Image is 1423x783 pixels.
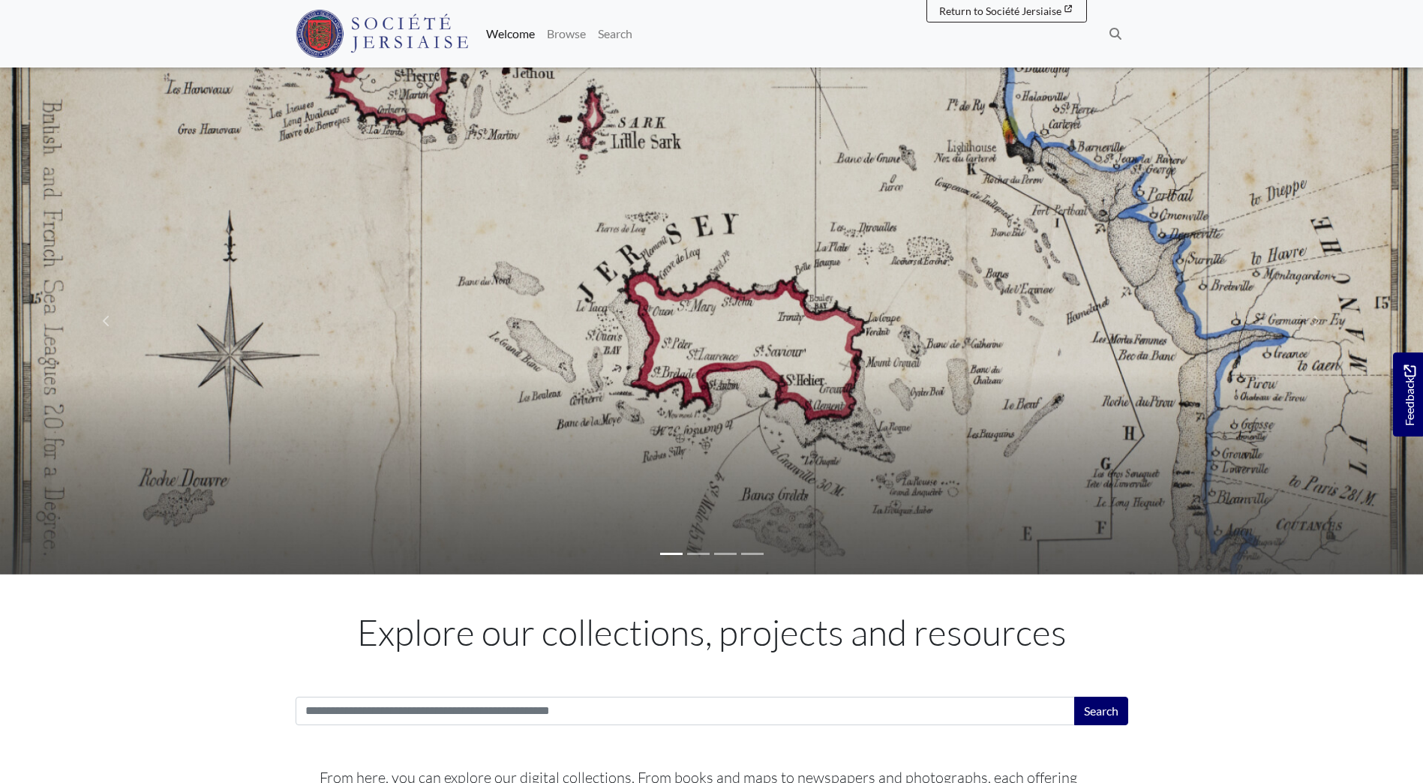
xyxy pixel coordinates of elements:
[541,19,592,49] a: Browse
[1209,67,1423,574] a: Move to next slideshow image
[296,610,1128,654] h1: Explore our collections, projects and resources
[1074,697,1128,725] button: Search
[592,19,638,49] a: Search
[939,4,1061,17] span: Return to Société Jersiaise
[480,19,541,49] a: Welcome
[296,10,469,58] img: Société Jersiaise
[296,6,469,61] a: Société Jersiaise logo
[296,697,1075,725] input: Search this collection...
